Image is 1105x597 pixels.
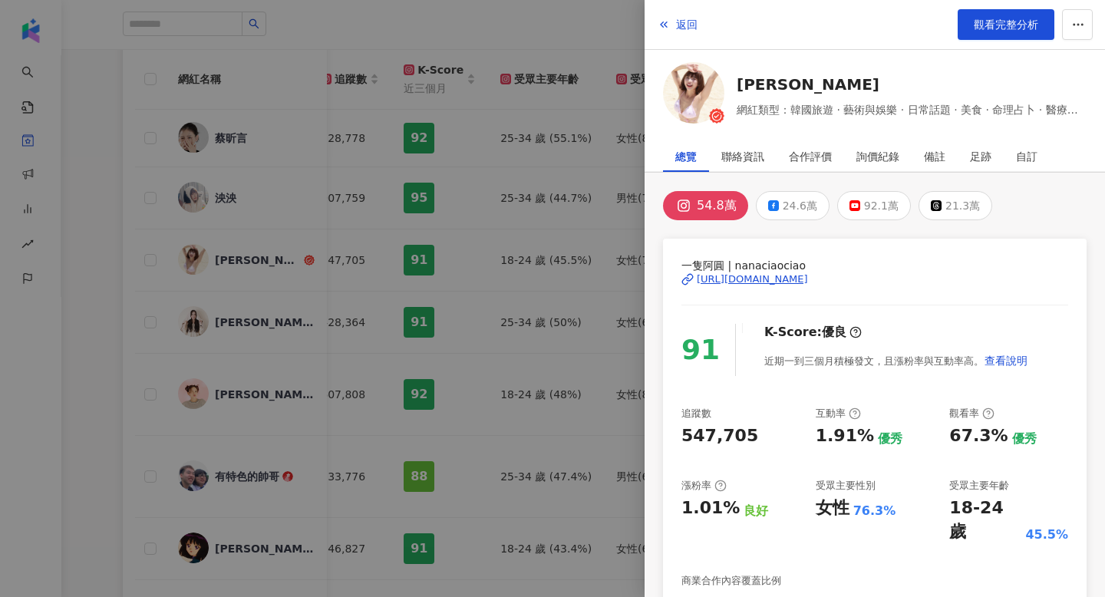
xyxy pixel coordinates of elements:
div: 優秀 [1012,430,1037,447]
div: 備註 [924,141,945,172]
div: 追蹤數 [681,407,711,421]
div: 76.3% [853,503,896,519]
button: 返回 [657,9,698,40]
div: 互動率 [816,407,861,421]
div: 受眾主要年齡 [949,479,1009,493]
div: 聯絡資訊 [721,141,764,172]
a: 觀看完整分析 [958,9,1054,40]
button: 21.3萬 [919,191,992,220]
div: 受眾主要性別 [816,479,876,493]
span: 觀看完整分析 [974,18,1038,31]
img: KOL Avatar [663,62,724,124]
div: 合作評價 [789,141,832,172]
div: 詢價紀錄 [856,141,899,172]
div: 1.91% [816,424,874,448]
div: 67.3% [949,424,1008,448]
button: 查看說明 [984,345,1028,376]
div: 自訂 [1016,141,1037,172]
div: 18-24 歲 [949,496,1021,544]
button: 24.6萬 [756,191,830,220]
span: 網紅類型：韓國旅遊 · 藝術與娛樂 · 日常話題 · 美食 · 命理占卜 · 醫療與健康 · 旅遊 [737,101,1087,118]
div: 45.5% [1025,526,1068,543]
button: 54.8萬 [663,191,748,220]
span: 查看說明 [985,355,1027,367]
div: 近期一到三個月積極發文，且漲粉率與互動率高。 [764,345,1028,376]
div: 優良 [822,324,846,341]
div: 547,705 [681,424,758,448]
div: 觀看率 [949,407,995,421]
div: 總覽 [675,141,697,172]
button: 92.1萬 [837,191,911,220]
a: [PERSON_NAME] [737,74,1087,95]
div: 54.8萬 [697,195,737,216]
div: 漲粉率 [681,479,727,493]
div: 92.1萬 [864,195,899,216]
span: 一隻阿圓 | nanaciaociao [681,257,1068,274]
span: 返回 [676,18,698,31]
div: [URL][DOMAIN_NAME] [697,272,808,286]
a: KOL Avatar [663,62,724,129]
a: [URL][DOMAIN_NAME] [681,272,1068,286]
div: 1.01% [681,496,740,520]
div: 優秀 [878,430,902,447]
div: 足跡 [970,141,991,172]
div: K-Score : [764,324,862,341]
div: 商業合作內容覆蓋比例 [681,574,781,588]
div: 良好 [744,503,768,519]
div: 女性 [816,496,849,520]
div: 24.6萬 [783,195,817,216]
div: 21.3萬 [945,195,980,216]
div: 91 [681,328,720,372]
